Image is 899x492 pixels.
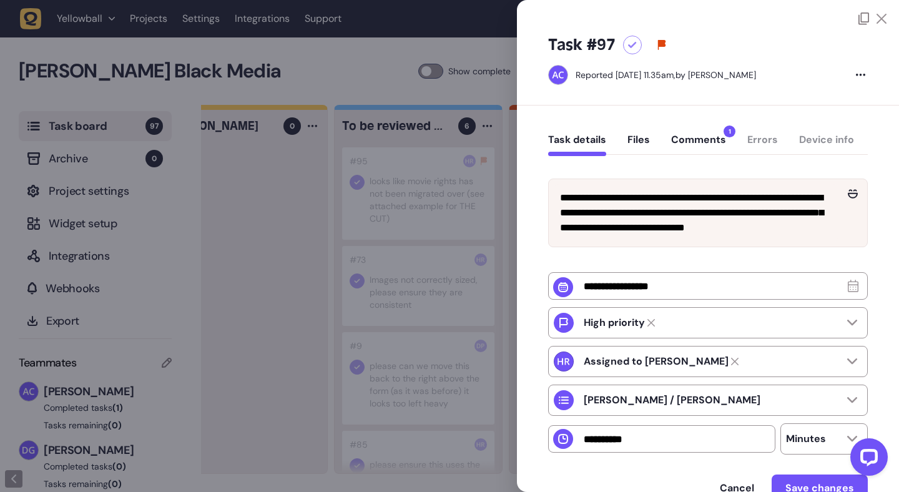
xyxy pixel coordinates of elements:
strong: Harry Robinson [584,355,729,368]
p: High priority [584,317,645,329]
button: Files [627,134,650,156]
svg: High priority [657,40,667,50]
span: 1 [724,125,735,137]
p: Minutes [786,433,826,445]
img: Ameet Chohan [549,66,567,84]
iframe: LiveChat chat widget [840,433,893,486]
button: Comments [671,134,726,156]
h5: Task #97 [548,35,616,55]
div: by [PERSON_NAME] [576,69,756,81]
div: Reported [DATE] 11.35am, [576,69,675,81]
p: [PERSON_NAME] / [PERSON_NAME] [584,394,760,406]
button: Task details [548,134,606,156]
